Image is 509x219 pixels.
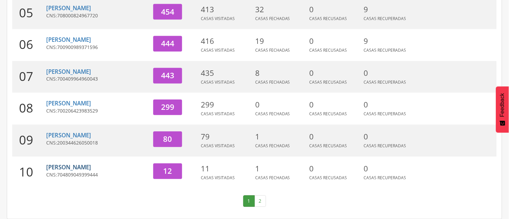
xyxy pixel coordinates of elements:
[57,12,98,19] span: 708000824967720
[57,44,98,51] span: 700900989371596
[499,93,506,117] span: Feedback
[255,68,306,79] p: 8
[310,132,361,142] p: 0
[255,48,290,53] span: Casas Fechadas
[255,4,306,15] p: 32
[46,164,91,171] a: [PERSON_NAME]
[12,157,46,189] div: 10
[57,108,98,114] span: 700206423983529
[201,68,252,79] p: 435
[310,68,361,79] p: 0
[161,102,174,113] span: 299
[201,100,252,111] p: 299
[364,16,406,21] span: Casas Recuperadas
[310,16,347,21] span: Casas Recusadas
[255,80,290,85] span: Casas Fechadas
[364,100,415,111] p: 0
[364,164,415,174] p: 0
[310,143,347,149] span: Casas Recusadas
[201,132,252,142] p: 79
[364,132,415,142] p: 0
[46,132,91,139] a: [PERSON_NAME]
[310,164,361,174] p: 0
[46,44,148,51] p: CNS:
[364,68,415,79] p: 0
[255,100,306,111] p: 0
[243,196,255,207] a: 1
[57,172,98,178] span: 704809049399444
[201,164,252,174] p: 11
[255,196,266,207] a: 2
[161,70,174,81] span: 443
[57,140,98,146] span: 200344626050018
[46,76,148,83] p: CNS:
[201,80,235,85] span: Casas Visitadas
[201,4,252,15] p: 413
[46,4,91,12] a: [PERSON_NAME]
[201,36,252,47] p: 416
[12,61,46,93] div: 07
[310,48,347,53] span: Casas Recusadas
[12,125,46,157] div: 09
[364,80,406,85] span: Casas Recuperadas
[201,16,235,21] span: Casas Visitadas
[364,48,406,53] span: Casas Recuperadas
[57,76,98,82] span: 700409964960043
[364,4,415,15] p: 9
[46,140,148,147] p: CNS:
[310,4,361,15] p: 0
[364,36,415,47] p: 9
[310,175,347,181] span: Casas Recusadas
[310,80,347,85] span: Casas Recusadas
[201,175,235,181] span: Casas Visitadas
[364,111,406,117] span: Casas Recuperadas
[46,172,148,179] p: CNS:
[255,16,290,21] span: Casas Fechadas
[255,36,306,47] p: 19
[46,108,148,115] p: CNS:
[161,38,174,49] span: 444
[12,93,46,125] div: 08
[310,111,347,117] span: Casas Recusadas
[310,36,361,47] p: 0
[163,166,172,176] span: 12
[201,111,235,117] span: Casas Visitadas
[12,29,46,61] div: 06
[364,143,406,149] span: Casas Recuperadas
[255,175,290,181] span: Casas Fechadas
[310,100,361,111] p: 0
[46,12,148,19] p: CNS:
[46,100,91,107] a: [PERSON_NAME]
[163,134,172,145] span: 80
[46,36,91,44] a: [PERSON_NAME]
[161,6,174,17] span: 454
[201,143,235,149] span: Casas Visitadas
[201,48,235,53] span: Casas Visitadas
[255,143,290,149] span: Casas Fechadas
[255,111,290,117] span: Casas Fechadas
[255,132,306,142] p: 1
[496,86,509,133] button: Feedback - Mostrar pesquisa
[46,68,91,76] a: [PERSON_NAME]
[364,175,406,181] span: Casas Recuperadas
[255,164,306,174] p: 1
